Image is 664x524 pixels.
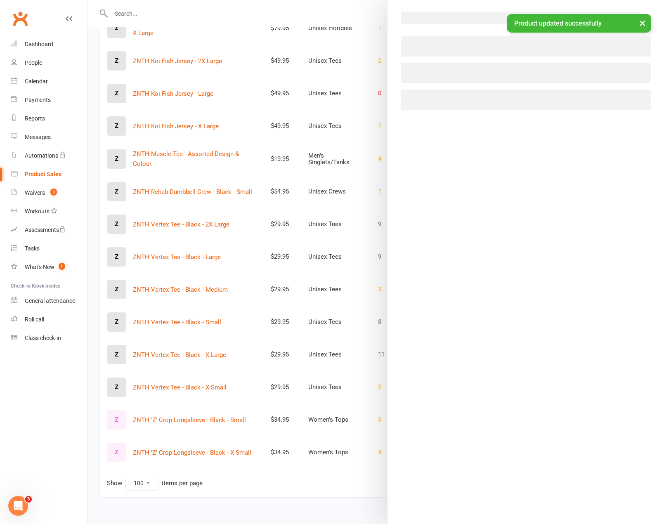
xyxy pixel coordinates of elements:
[11,91,87,109] a: Payments
[11,292,87,310] a: General attendance kiosk mode
[11,239,87,258] a: Tasks
[25,78,48,85] div: Calendar
[11,184,87,202] a: Waivers 3
[25,227,66,233] div: Assessments
[25,59,42,66] div: People
[50,189,57,196] span: 3
[25,152,58,159] div: Automations
[11,72,87,91] a: Calendar
[25,335,61,341] div: Class check-in
[25,189,45,196] div: Waivers
[11,202,87,221] a: Workouts
[59,263,65,270] span: 1
[507,14,651,33] div: Product updated successfully
[25,496,32,503] span: 3
[11,109,87,128] a: Reports
[11,258,87,276] a: What's New1
[25,97,51,103] div: Payments
[25,115,45,122] div: Reports
[11,221,87,239] a: Assessments
[11,165,87,184] a: Product Sales
[11,35,87,54] a: Dashboard
[11,54,87,72] a: People
[25,41,53,47] div: Dashboard
[8,496,28,516] iframe: Intercom live chat
[25,297,75,304] div: General attendance
[11,128,87,146] a: Messages
[25,264,54,270] div: What's New
[11,146,87,165] a: Automations
[25,208,50,215] div: Workouts
[25,316,44,323] div: Roll call
[25,245,40,252] div: Tasks
[10,8,31,29] a: Clubworx
[25,171,61,177] div: Product Sales
[635,14,650,32] button: ×
[11,310,87,329] a: Roll call
[11,329,87,347] a: Class kiosk mode
[25,134,51,140] div: Messages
